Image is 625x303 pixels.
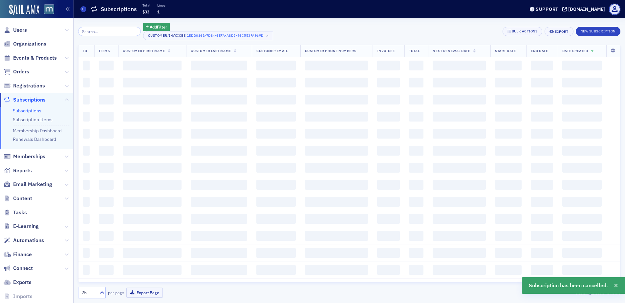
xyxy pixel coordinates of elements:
[32,8,45,15] p: Active
[83,265,90,275] span: ‌
[256,282,295,292] span: ‌
[4,96,46,104] a: Subscriptions
[305,265,368,275] span: ‌
[99,282,114,292] span: ‌
[13,117,53,123] a: Subscription Items
[531,146,553,156] span: ‌
[409,78,423,87] span: ‌
[256,61,295,70] span: ‌
[13,293,32,300] span: Imports
[4,265,33,272] a: Connect
[562,231,602,241] span: ‌
[123,163,182,173] span: ‌
[409,180,423,190] span: ‌
[83,231,90,241] span: ‌
[256,197,295,207] span: ‌
[256,265,295,275] span: ‌
[4,237,44,244] a: Automations
[444,290,620,295] div: Showing out of items
[157,9,160,14] span: 1
[531,231,553,241] span: ‌
[4,195,32,202] a: Content
[99,78,114,87] span: ‌
[113,212,123,222] button: Send a message…
[377,265,400,275] span: ‌
[123,197,182,207] span: ‌
[83,48,87,53] span: ID
[16,55,62,61] b: under 15 minutes
[495,146,522,156] span: ‌
[256,163,295,173] span: ‌
[433,231,486,241] span: ‌
[99,163,114,173] span: ‌
[4,68,29,75] a: Orders
[83,61,90,70] span: ‌
[409,282,423,292] span: ‌
[115,3,127,14] div: Close
[21,215,26,220] button: Gif picker
[305,78,368,87] span: ‌
[13,27,27,34] span: Users
[305,231,368,241] span: ‌
[13,167,32,174] span: Reports
[83,129,90,139] span: ‌
[377,112,400,122] span: ‌
[256,78,295,87] span: ‌
[305,197,368,207] span: ‌
[191,231,247,241] span: ‌
[13,279,32,286] span: Exports
[305,61,368,70] span: ‌
[13,265,33,272] span: Connect
[4,223,39,230] a: E-Learning
[531,265,553,275] span: ‌
[433,180,486,190] span: ‌
[433,146,486,156] span: ‌
[409,197,423,207] span: ‌
[9,5,39,15] img: SailAMX
[495,129,522,139] span: ‌
[11,162,66,166] div: [PERSON_NAME] • 27m ago
[13,195,32,202] span: Content
[495,180,522,190] span: ‌
[409,61,423,70] span: ‌
[108,290,124,295] label: per page
[101,5,137,13] h1: Subscriptions
[305,95,368,104] span: ‌
[83,282,90,292] span: ‌
[562,78,602,87] span: ‌
[4,40,46,47] a: Organizations
[6,201,126,212] textarea: Message…
[531,95,553,104] span: ‌
[83,163,90,173] span: ‌
[4,3,17,15] button: go back
[562,61,602,70] span: ‌
[99,214,114,224] span: ‌
[10,215,15,220] button: Emoji picker
[4,209,27,216] a: Tasks
[191,146,247,156] span: ‌
[256,129,295,139] span: ‌
[99,265,114,275] span: ‌
[4,54,57,62] a: Events & Products
[191,95,247,104] span: ‌
[495,61,522,70] span: ‌
[495,231,522,241] span: ‌
[562,180,602,190] span: ‌
[409,129,423,139] span: ‌
[5,16,126,71] div: Operator says…
[5,86,108,161] div: Hi [PERSON_NAME],We made a change to how addresses are imported and the spread sheet will have a ...
[99,248,114,258] span: ‌
[256,214,295,224] span: ‌
[13,108,41,114] a: Subscriptions
[99,61,114,70] span: ‌
[377,180,400,190] span: ‌
[83,248,90,258] span: ‌
[305,163,368,173] span: ‌
[123,265,182,275] span: ‌
[123,180,182,190] span: ‌
[13,251,32,258] span: Finance
[24,173,126,200] div: Gotcha good man, I appreciate the info! Enjoy the weekend and be safe. I'll talk to you [DATE]!
[433,78,486,87] span: ‌
[83,95,90,104] span: ‌
[123,129,182,139] span: ‌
